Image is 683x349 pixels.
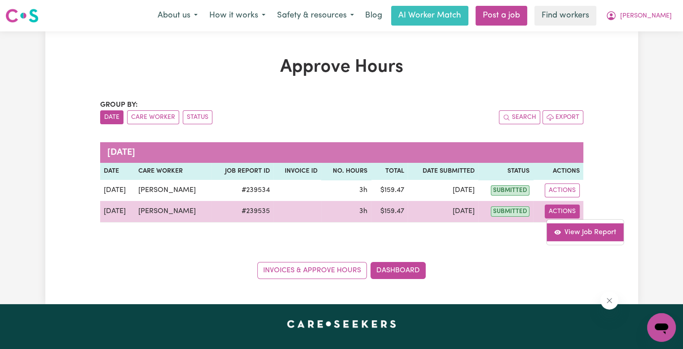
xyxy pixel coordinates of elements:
a: Find workers [534,6,596,26]
th: Date Submitted [408,163,478,180]
a: View job report 239535 [546,223,623,241]
td: [DATE] [100,180,135,201]
button: Search [499,110,540,124]
button: Actions [545,205,580,218]
button: Export [542,110,583,124]
a: Careseekers home page [287,320,396,327]
span: [PERSON_NAME] [620,11,672,21]
button: Actions [545,183,580,197]
button: About us [152,6,203,25]
td: $ 159.47 [371,201,408,222]
iframe: Close message [600,292,618,310]
th: Total [371,163,408,180]
button: sort invoices by care worker [127,110,179,124]
td: [DATE] [408,180,478,201]
td: $ 159.47 [371,180,408,201]
th: Actions [533,163,583,180]
img: Careseekers logo [5,8,39,24]
a: Post a job [476,6,527,26]
th: Invoice ID [273,163,321,180]
td: [PERSON_NAME] [135,201,212,222]
button: Safety & resources [271,6,360,25]
td: # 239534 [212,180,273,201]
a: Dashboard [370,262,426,279]
th: Job Report ID [212,163,273,180]
a: AI Worker Match [391,6,468,26]
th: Care worker [135,163,212,180]
td: # 239535 [212,201,273,222]
button: sort invoices by date [100,110,123,124]
td: [DATE] [100,201,135,222]
button: My Account [600,6,678,25]
caption: [DATE] [100,142,583,163]
h1: Approve Hours [100,57,583,78]
span: 3 hours [359,187,367,194]
iframe: Button to launch messaging window [647,313,676,342]
a: Careseekers logo [5,5,39,26]
td: [PERSON_NAME] [135,180,212,201]
button: How it works [203,6,271,25]
div: Actions [546,219,624,245]
th: No. Hours [321,163,371,180]
th: Status [478,163,533,180]
a: Blog [360,6,388,26]
span: Group by: [100,101,138,109]
a: Invoices & Approve Hours [257,262,367,279]
span: 3 hours [359,208,367,215]
span: Need any help? [5,6,54,13]
th: Date [100,163,135,180]
td: [DATE] [408,201,478,222]
span: submitted [491,185,529,196]
button: sort invoices by paid status [183,110,212,124]
span: submitted [491,206,529,217]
